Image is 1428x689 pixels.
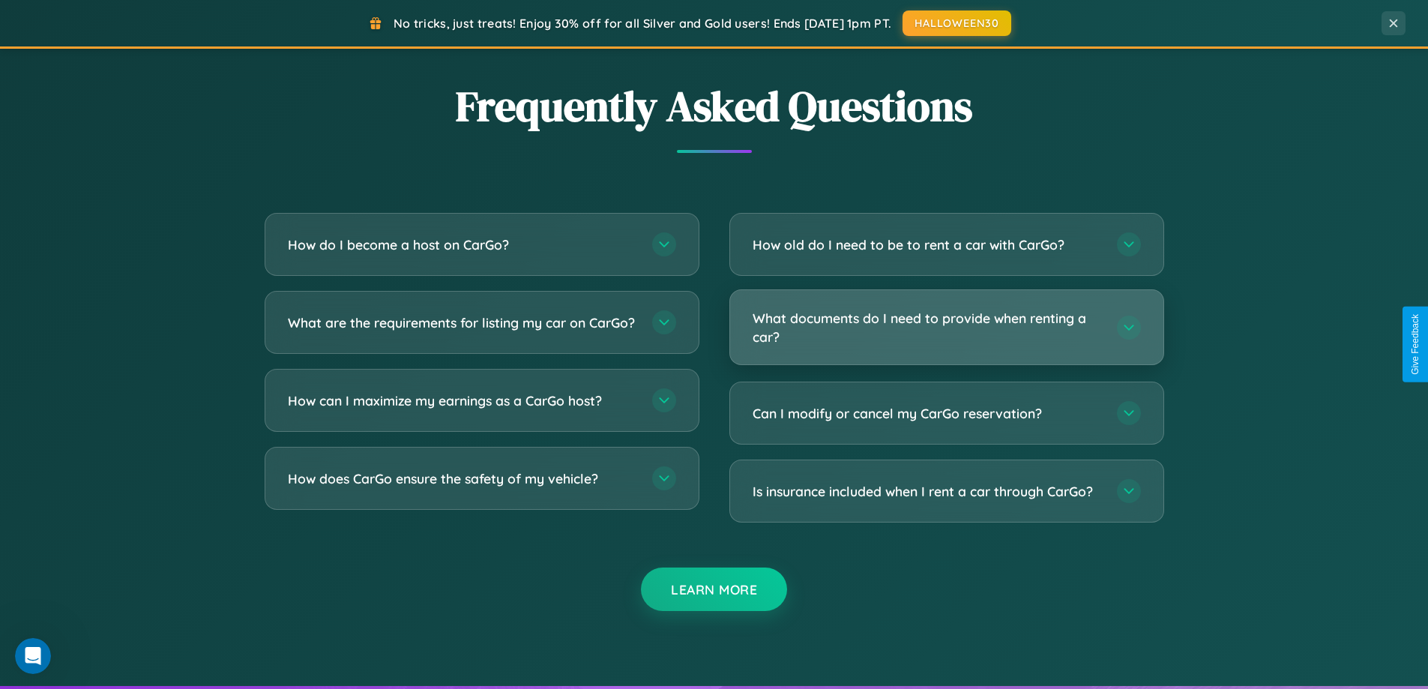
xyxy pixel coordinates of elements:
[288,391,637,410] h3: How can I maximize my earnings as a CarGo host?
[753,309,1102,346] h3: What documents do I need to provide when renting a car?
[288,313,637,332] h3: What are the requirements for listing my car on CarGo?
[15,638,51,674] iframe: Intercom live chat
[394,16,891,31] span: No tricks, just treats! Enjoy 30% off for all Silver and Gold users! Ends [DATE] 1pm PT.
[288,235,637,254] h3: How do I become a host on CarGo?
[753,235,1102,254] h3: How old do I need to be to rent a car with CarGo?
[753,404,1102,423] h3: Can I modify or cancel my CarGo reservation?
[903,10,1011,36] button: HALLOWEEN30
[641,568,787,611] button: Learn More
[1410,314,1421,375] div: Give Feedback
[753,482,1102,501] h3: Is insurance included when I rent a car through CarGo?
[288,469,637,488] h3: How does CarGo ensure the safety of my vehicle?
[265,77,1164,135] h2: Frequently Asked Questions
